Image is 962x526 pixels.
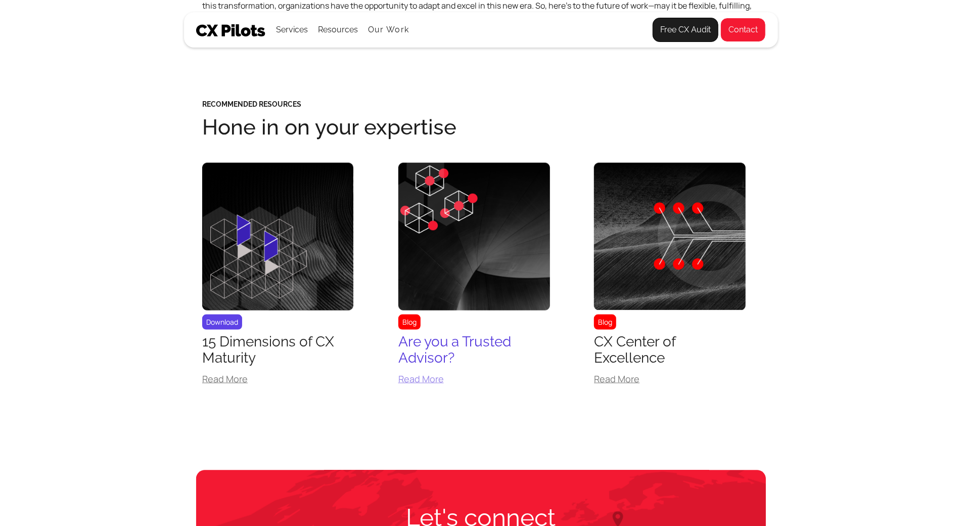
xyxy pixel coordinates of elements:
a: Free CX Audit [653,18,718,42]
div: Are you a Trusted Advisor? [398,334,550,366]
div: CX Center of Excellence [594,334,746,366]
div: Read More [594,374,746,383]
a: Our Work [368,25,409,34]
div: Blog [594,315,616,330]
div: Read More [202,374,354,383]
a: BlogAre you a Trusted Advisor?Read More [398,163,550,391]
div: Read More [398,374,550,383]
h2: Hone in on your expertise [202,116,760,139]
div: Resources [318,23,358,37]
a: BlogCX Center of ExcellenceRead More [594,163,746,391]
a: Download15 Dimensions of CX MaturityRead More [202,163,354,391]
div: Services [276,23,308,37]
div: 15 Dimensions of CX Maturity [202,334,354,366]
div: Blog [398,315,421,330]
div: Resources [318,13,358,47]
a: Contact [720,18,766,42]
div: Services [276,13,308,47]
h5: Recommended Resources [202,101,760,108]
div: Download [202,315,242,330]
